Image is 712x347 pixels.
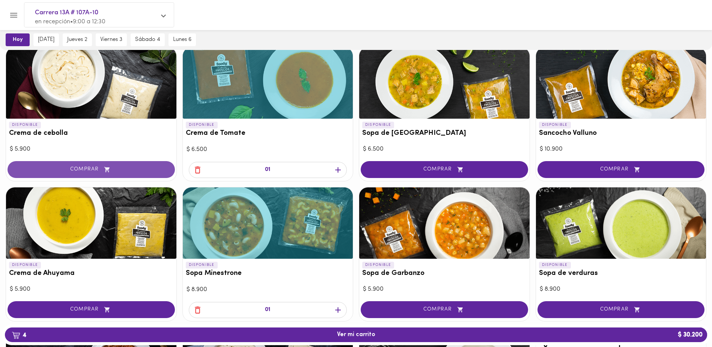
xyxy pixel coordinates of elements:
[17,166,166,173] span: COMPRAR
[5,327,707,342] button: 4Ver mi carrito$ 30.200
[38,36,54,43] span: [DATE]
[547,166,695,173] span: COMPRAR
[540,145,703,154] div: $ 10.900
[539,270,703,278] h3: Sopa de verduras
[363,285,526,294] div: $ 5.900
[186,262,218,269] p: DISPONIBLE
[337,331,375,338] span: Ver mi carrito
[35,8,156,18] span: Carrera 13A # 107A-10
[359,187,530,259] div: Sopa de Garbanzo
[363,145,526,154] div: $ 6.500
[265,306,270,314] p: 01
[12,332,20,339] img: cart.png
[361,161,528,178] button: COMPRAR
[6,187,176,259] div: Crema de Ahuyama
[370,166,519,173] span: COMPRAR
[169,33,196,46] button: lunes 6
[537,301,705,318] button: COMPRAR
[265,166,270,174] p: 01
[135,36,160,43] span: sábado 4
[33,33,59,46] button: [DATE]
[362,130,527,137] h3: Sopa de [GEOGRAPHIC_DATA]
[8,161,175,178] button: COMPRAR
[539,130,703,137] h3: Sancocho Valluno
[187,285,349,294] div: $ 8.900
[9,130,173,137] h3: Crema de cebolla
[540,285,703,294] div: $ 8.900
[536,47,706,119] div: Sancocho Valluno
[370,306,519,313] span: COMPRAR
[362,122,394,128] p: DISPONIBLE
[10,145,173,154] div: $ 5.900
[35,19,105,25] span: en recepción • 9:00 a 12:30
[6,33,30,46] button: hoy
[547,306,695,313] span: COMPRAR
[183,47,353,119] div: Crema de Tomate
[187,145,349,154] div: $ 6.500
[11,36,24,43] span: hoy
[63,33,92,46] button: jueves 2
[668,303,704,339] iframe: Messagebird Livechat Widget
[173,36,191,43] span: lunes 6
[9,122,41,128] p: DISPONIBLE
[359,47,530,119] div: Sopa de Mondongo
[131,33,165,46] button: sábado 4
[96,33,127,46] button: viernes 3
[9,270,173,278] h3: Crema de Ahuyama
[186,122,218,128] p: DISPONIBLE
[67,36,87,43] span: jueves 2
[362,270,527,278] h3: Sopa de Garbanzo
[536,187,706,259] div: Sopa de verduras
[362,262,394,269] p: DISPONIBLE
[539,262,571,269] p: DISPONIBLE
[361,301,528,318] button: COMPRAR
[6,47,176,119] div: Crema de cebolla
[17,306,166,313] span: COMPRAR
[186,270,350,278] h3: Sopa Minestrone
[186,130,350,137] h3: Crema de Tomate
[537,161,705,178] button: COMPRAR
[183,187,353,259] div: Sopa Minestrone
[10,285,173,294] div: $ 5.900
[8,301,175,318] button: COMPRAR
[539,122,571,128] p: DISPONIBLE
[9,262,41,269] p: DISPONIBLE
[5,6,23,24] button: Menu
[7,330,31,340] b: 4
[100,36,122,43] span: viernes 3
